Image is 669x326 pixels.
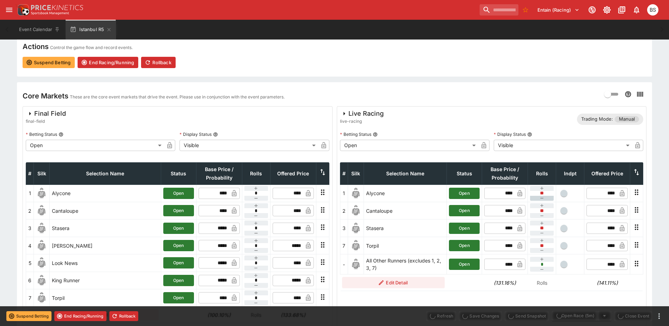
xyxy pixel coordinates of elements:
[373,132,378,137] button: Betting Status
[655,312,663,320] button: more
[3,4,16,16] button: open drawer
[26,162,34,185] th: #
[340,254,348,274] td: -
[449,223,480,234] button: Open
[78,57,138,68] button: End Racing/Running
[50,237,161,254] td: [PERSON_NAME]
[50,202,161,219] td: Cantaloupe
[645,2,661,18] button: Brendan Scoble
[36,275,47,286] img: runner 6
[163,205,194,216] button: Open
[54,311,107,321] button: End Racing/Running
[364,185,447,202] td: Alycone
[163,240,194,251] button: Open
[449,205,480,216] button: Open
[340,237,348,254] td: 7
[180,131,212,137] p: Display Status
[350,188,361,199] img: runner 1
[647,4,658,16] div: Brendan Scoble
[449,259,480,270] button: Open
[556,162,584,185] th: Independent
[586,279,628,286] h6: (141.11%)
[533,4,584,16] button: Select Tenant
[447,162,482,185] th: Status
[50,289,161,307] td: Torpil
[23,91,68,101] h4: Core Markets
[449,240,480,251] button: Open
[630,4,643,16] button: Notifications
[340,202,348,219] td: 2
[50,219,161,237] td: Stasera
[364,237,447,254] td: Torpil
[364,254,447,274] td: All Other Runners (excludes 1, 2, 3, 7)
[364,219,447,237] td: Stasera
[581,116,613,123] p: Trading Mode:
[163,188,194,199] button: Open
[36,188,47,199] img: runner 1
[484,279,526,286] h6: (131.16%)
[163,257,194,268] button: Open
[26,140,164,151] div: Open
[242,162,270,185] th: Rolls
[482,162,528,185] th: Base Price / Probability
[586,4,598,16] button: Connected to PK
[350,223,361,234] img: runner 3
[34,162,50,185] th: Silk
[141,57,175,68] button: Rollback
[50,162,161,185] th: Selection Name
[494,140,632,151] div: Visible
[26,131,57,137] p: Betting Status
[161,162,196,185] th: Status
[36,292,47,303] img: runner 7
[15,20,64,40] button: Event Calendar
[36,223,47,234] img: runner 3
[615,4,628,16] button: Documentation
[270,162,316,185] th: Offered Price
[480,4,518,16] input: search
[26,237,34,254] td: 4
[348,162,364,185] th: Silk
[109,311,138,321] button: Rollback
[26,254,34,272] td: 5
[66,20,116,40] button: Istanbul R5
[530,279,554,286] p: Rolls
[50,185,161,202] td: Alycone
[350,205,361,216] img: runner 2
[340,131,371,137] p: Betting Status
[350,259,361,270] img: blank-silk.png
[70,93,285,101] p: These are the core event markets that drive the event. Please use in conjunction with the event p...
[449,188,480,199] button: Open
[50,254,161,272] td: Look News
[16,3,30,17] img: PriceKinetics Logo
[31,5,83,10] img: PriceKinetics
[364,162,447,185] th: Selection Name
[31,12,69,15] img: Sportsbook Management
[6,311,51,321] button: Suspend Betting
[520,4,531,16] button: No Bookmarks
[26,118,66,125] span: final-field
[615,116,639,123] span: Manual
[50,44,133,51] p: Control the game flow and record events.
[584,162,630,185] th: Offered Price
[23,42,49,51] h4: Actions
[350,240,361,251] img: runner 7
[340,185,348,202] td: 1
[26,185,34,202] td: 1
[364,202,447,219] td: Cantaloupe
[36,257,47,268] img: runner 5
[528,162,556,185] th: Rolls
[26,272,34,289] td: 6
[59,132,63,137] button: Betting Status
[213,132,218,137] button: Display Status
[26,289,34,307] td: 7
[26,219,34,237] td: 3
[340,118,384,125] span: live-racing
[26,202,34,219] td: 2
[340,219,348,237] td: 3
[163,223,194,234] button: Open
[340,109,384,118] div: Live Racing
[50,272,161,289] td: King Runner
[527,132,532,137] button: Display Status
[23,57,75,68] button: Suspend Betting
[340,162,348,185] th: #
